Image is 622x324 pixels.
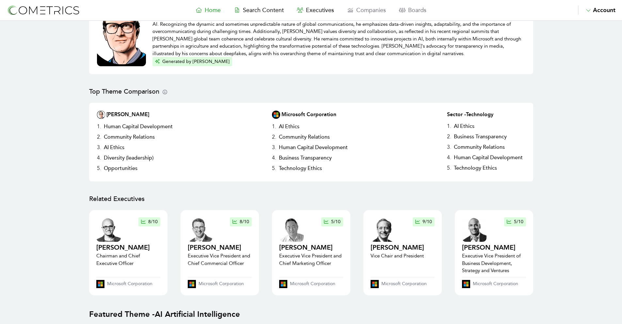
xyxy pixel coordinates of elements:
h3: Community Relations [101,132,157,142]
span: Companies [356,7,386,14]
h3: Diversity (leadership) [101,153,156,163]
h3: 3 . [272,142,276,153]
h3: 2 . [272,132,276,142]
a: Executives [290,6,341,15]
h3: 2 . [447,131,451,142]
p: Microsoft Corporation [381,281,427,287]
h3: 4 . [272,153,276,163]
button: 8/10 [230,217,252,226]
h3: Human Capital Development [101,121,175,132]
h3: Technology Ethics [276,163,325,174]
p: Executive Vice President and Chief Marketing Officer [279,252,343,267]
img: company logo [188,280,196,288]
p: [PERSON_NAME] current focus revolves around the significance of teamwork in communication, adapti... [152,9,525,57]
h3: 4 . [447,152,451,163]
span: Executives [306,7,334,14]
h3: 3 . [97,142,101,153]
a: Microsoft Corporation [96,280,160,288]
h3: Human Capital Development [276,142,350,153]
h1: Featured Theme - AI Artificial Intelligence [89,308,533,320]
h2: Sector - Technology [447,111,525,118]
h3: Community Relations [451,142,507,152]
p: Vice Chair and President [371,252,424,260]
button: 5/10 [504,217,526,226]
span: Boards [408,7,426,14]
a: Companies [341,6,392,15]
h3: 2 . [97,132,101,142]
a: Boards [392,6,433,15]
span: Search Content [243,7,284,14]
h3: 1 . [97,121,101,132]
h3: 4 . [97,153,101,163]
h3: Opportunities [101,163,140,174]
h3: AI Ethics [276,121,302,132]
button: 8/10 [138,217,160,226]
img: Executive Thumbnail [97,111,105,119]
img: company logo [279,280,287,288]
p: Microsoft Corporation [107,281,152,287]
h2: [PERSON_NAME] [371,243,424,252]
h3: Business Transparency [276,153,334,163]
h2: Top Theme Comparison [89,87,533,96]
h3: Community Relations [276,132,332,142]
img: Company Logo Thumbnail [272,111,280,119]
h3: 5 . [97,163,101,174]
a: Microsoft Corporation [279,280,343,288]
h3: 3 . [447,142,451,152]
a: executive profile thumbnail9/10[PERSON_NAME]Vice Chair and President [371,217,435,274]
button: 5/10 [321,217,343,226]
span: Account [593,7,615,14]
img: executive profile thumbnail [462,217,486,242]
h3: 1 . [447,121,451,131]
img: executive profile thumbnail [371,217,395,242]
p: Microsoft Corporation [290,281,335,287]
a: Microsoft Corporation [462,280,526,288]
a: Search Content [227,6,290,15]
button: Generated by [PERSON_NAME] [152,57,232,66]
img: executive profile thumbnail [96,217,121,242]
img: executive profile thumbnail [188,217,212,242]
h2: [PERSON_NAME] [462,243,526,252]
button: Account [578,6,615,15]
img: company logo [462,280,470,288]
h2: Microsoft Corporation [281,111,336,119]
p: Executive Vice President of Business Development, Strategy and Ventures [462,252,526,274]
a: Microsoft Corporation [188,280,252,288]
h3: Technology Ethics [451,163,500,173]
p: Microsoft Corporation [473,281,518,287]
h3: AI Ethics [451,121,477,131]
img: logo-refresh-RPX2ODFg.svg [7,4,80,16]
h3: Human Capital Development [451,152,525,163]
button: 9/10 [413,217,435,226]
h3: 5 . [272,163,276,174]
h3: AI Ethics [101,142,127,153]
h2: [PERSON_NAME] [188,243,252,252]
h3: 5 . [447,163,451,173]
img: executive profile thumbnail [279,217,304,242]
img: company logo [96,280,104,288]
h2: [PERSON_NAME] [279,243,343,252]
a: executive profile thumbnail8/10[PERSON_NAME]Executive Vice President and Chief Commercial Officer [188,217,252,274]
h2: [PERSON_NAME] [106,111,149,119]
h3: 1 . [272,121,276,132]
a: executive profile thumbnail8/10[PERSON_NAME]Chairman and Chief Executive Officer [96,217,160,274]
p: Executive Vice President and Chief Commercial Officer [188,252,252,267]
span: Home [205,7,221,14]
h2: Related Executives [89,194,533,204]
h3: Business Transparency [451,131,509,142]
p: Chairman and Chief Executive Officer [96,252,160,267]
p: Microsoft Corporation [199,281,244,287]
a: Home [189,6,227,15]
a: Microsoft Corporation [371,280,435,288]
img: company logo [371,280,379,288]
h2: [PERSON_NAME] [96,243,160,252]
a: executive profile thumbnail5/10[PERSON_NAME]Executive Vice President of Business Development, Str... [462,217,526,274]
a: executive profile thumbnail5/10[PERSON_NAME]Executive Vice President and Chief Marketing Officer [279,217,343,274]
